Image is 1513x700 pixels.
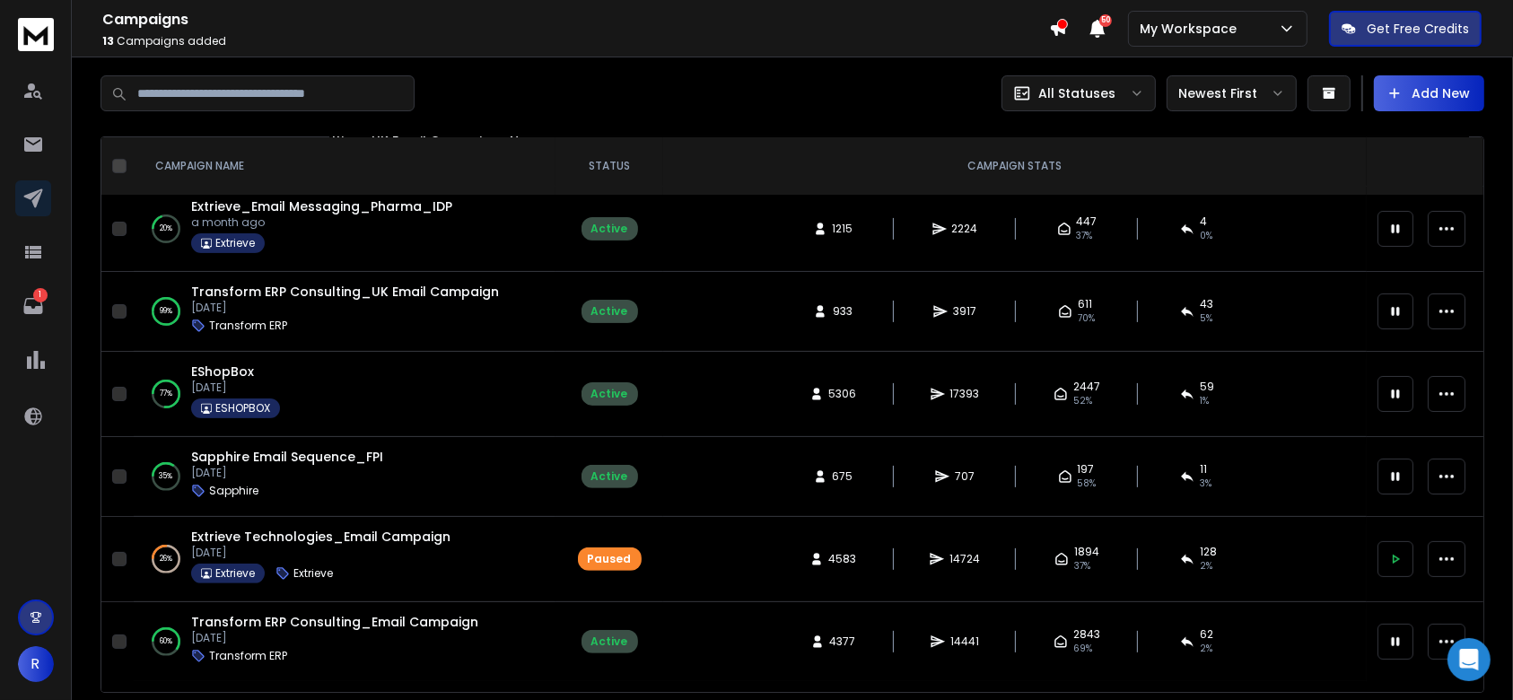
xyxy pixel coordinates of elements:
[663,137,1367,196] th: CAMPAIGN STATS
[591,304,628,319] div: Active
[18,18,54,51] img: logo
[950,387,980,401] span: 17393
[1200,462,1207,477] span: 11
[160,302,172,320] p: 99 %
[134,437,555,517] td: 35%Sapphire Email Sequence_FPI[DATE]Sapphire
[1078,311,1095,326] span: 70 %
[1073,380,1100,394] span: 2447
[1200,559,1212,573] span: 2 %
[1099,14,1112,27] span: 50
[1329,11,1482,47] button: Get Free Credits
[18,646,54,682] button: R
[15,288,51,324] a: 1
[215,566,255,581] p: Extrieve
[1167,75,1297,111] button: Newest First
[1078,297,1092,311] span: 611
[134,602,555,682] td: 60%Transform ERP Consulting_Email Campaign[DATE]Transform ERP
[1200,642,1212,656] span: 2 %
[134,517,555,602] td: 26%Extrieve Technologies_Email Campaign[DATE]ExtrieveExtrieve
[191,613,478,631] a: Transform ERP Consulting_Email Campaign
[191,546,450,560] p: [DATE]
[591,222,628,236] div: Active
[1200,394,1209,408] span: 1 %
[191,283,499,301] a: Transform ERP Consulting_UK Email Campaign
[949,552,980,566] span: 14724
[1200,380,1214,394] span: 59
[1200,477,1211,491] span: 3 %
[134,137,555,196] th: CAMPAIGN NAME
[134,187,555,272] td: 20%Extrieve_Email Messaging_Pharma_IDPa month agoExtrieve
[1077,214,1098,229] span: 447
[833,469,853,484] span: 675
[102,9,1049,31] h1: Campaigns
[829,387,857,401] span: 5306
[191,466,383,480] p: [DATE]
[591,634,628,649] div: Active
[191,631,478,645] p: [DATE]
[191,215,452,230] p: a month ago
[191,197,452,215] a: Extrieve_Email Messaging_Pharma_IDP
[134,272,555,352] td: 99%Transform ERP Consulting_UK Email Campaign[DATE]Transform ERP
[191,528,450,546] a: Extrieve Technologies_Email Campaign
[1374,75,1484,111] button: Add New
[1078,462,1095,477] span: 197
[191,381,280,395] p: [DATE]
[102,34,1049,48] p: Campaigns added
[952,222,978,236] span: 2224
[191,363,254,381] a: EShopBox
[1073,642,1092,656] span: 69 %
[160,220,172,238] p: 20 %
[209,484,258,498] p: Sapphire
[1200,311,1212,326] span: 5 %
[591,469,628,484] div: Active
[588,552,632,566] div: Paused
[160,468,173,486] p: 35 %
[160,385,172,403] p: 77 %
[833,304,853,319] span: 933
[555,137,663,196] th: STATUS
[293,566,333,581] p: Extrieve
[591,387,628,401] div: Active
[833,222,853,236] span: 1215
[830,634,856,649] span: 4377
[829,552,857,566] span: 4583
[191,448,383,466] a: Sapphire Email Sequence_FPI
[160,633,172,651] p: 60 %
[1038,84,1115,102] p: All Statuses
[1074,545,1099,559] span: 1894
[215,401,270,416] p: ESHOPBOX
[134,352,555,437] td: 77%EShopBox[DATE]ESHOPBOX
[953,304,976,319] span: 3917
[955,469,975,484] span: 707
[160,550,172,568] p: 26 %
[1140,20,1244,38] p: My Workspace
[1367,20,1469,38] p: Get Free Credits
[1078,477,1097,491] span: 58 %
[1073,627,1100,642] span: 2843
[1200,627,1213,642] span: 62
[33,288,48,302] p: 1
[1077,229,1093,243] span: 37 %
[1073,394,1092,408] span: 52 %
[1200,545,1217,559] span: 128
[950,634,979,649] span: 14441
[1200,297,1213,311] span: 43
[215,236,255,250] p: Extrieve
[1447,638,1491,681] div: Open Intercom Messenger
[209,649,287,663] p: Transform ERP
[1074,559,1090,573] span: 37 %
[209,319,287,333] p: Transform ERP
[191,301,499,315] p: [DATE]
[1200,229,1212,243] span: 0 %
[102,33,114,48] span: 13
[1200,214,1207,229] span: 4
